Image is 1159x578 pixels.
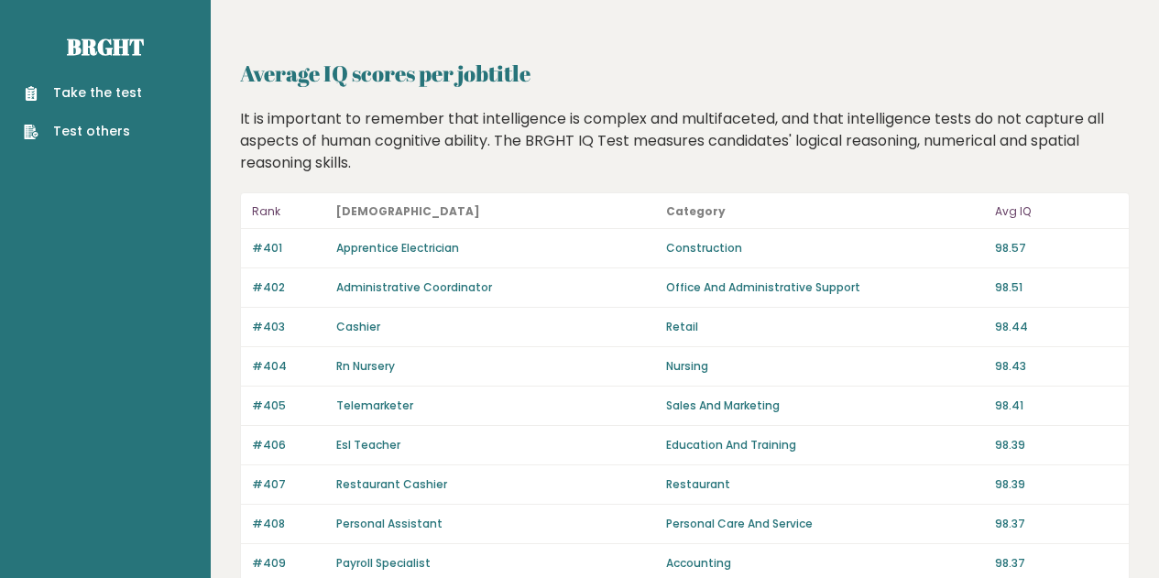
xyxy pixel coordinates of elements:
[67,32,144,61] a: Brght
[336,240,459,256] a: Apprentice Electrician
[666,476,985,493] p: Restaurant
[252,437,325,453] p: #406
[336,279,492,295] a: Administrative Coordinator
[666,319,985,335] p: Retail
[995,201,1118,223] p: Avg IQ
[336,476,447,492] a: Restaurant Cashier
[252,555,325,572] p: #409
[666,555,985,572] p: Accounting
[252,279,325,296] p: #402
[995,516,1118,532] p: 98.37
[336,358,395,374] a: Rn Nursery
[995,240,1118,256] p: 98.57
[234,108,1137,174] div: It is important to remember that intelligence is complex and multifaceted, and that intelligence ...
[995,358,1118,375] p: 98.43
[24,83,142,103] a: Take the test
[666,240,985,256] p: Construction
[24,122,142,141] a: Test others
[252,516,325,532] p: #408
[995,319,1118,335] p: 98.44
[995,555,1118,572] p: 98.37
[252,476,325,493] p: #407
[666,358,985,375] p: Nursing
[252,358,325,375] p: #404
[666,203,726,219] b: Category
[995,398,1118,414] p: 98.41
[252,398,325,414] p: #405
[666,398,985,414] p: Sales And Marketing
[336,555,431,571] a: Payroll Specialist
[336,516,443,531] a: Personal Assistant
[240,57,1130,90] h2: Average IQ scores per jobtitle
[995,437,1118,453] p: 98.39
[995,279,1118,296] p: 98.51
[336,398,413,413] a: Telemarketer
[336,319,380,334] a: Cashier
[336,437,400,453] a: Esl Teacher
[336,203,480,219] b: [DEMOGRAPHIC_DATA]
[666,516,985,532] p: Personal Care And Service
[666,437,985,453] p: Education And Training
[666,279,985,296] p: Office And Administrative Support
[995,476,1118,493] p: 98.39
[252,201,325,223] p: Rank
[252,319,325,335] p: #403
[252,240,325,256] p: #401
